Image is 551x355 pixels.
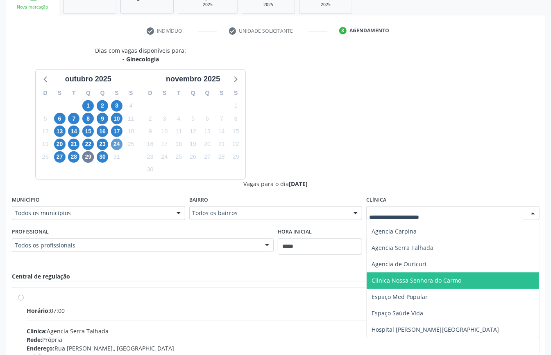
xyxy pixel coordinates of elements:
[40,126,51,137] span: domingo, 12 de outubro de 2025
[67,87,81,99] div: T
[27,327,47,335] span: Clínica:
[27,306,533,315] div: 07:00
[95,55,186,63] div: - Ginecologia
[12,194,40,207] label: Município
[289,180,308,188] span: [DATE]
[186,87,200,99] div: Q
[40,113,51,124] span: domingo, 5 de outubro de 2025
[145,113,156,124] span: domingo, 2 de novembro de 2025
[200,87,215,99] div: Q
[230,126,242,137] span: sábado, 15 de novembro de 2025
[11,4,53,10] div: Nova marcação
[215,87,229,99] div: S
[111,126,122,137] span: sexta-feira, 17 de outubro de 2025
[111,113,122,124] span: sexta-feira, 10 de outubro de 2025
[230,100,242,112] span: sábado, 1 de novembro de 2025
[157,87,172,99] div: S
[82,139,94,150] span: quarta-feira, 22 de outubro de 2025
[54,139,66,150] span: segunda-feira, 20 de outubro de 2025
[52,87,67,99] div: S
[372,276,461,284] span: Clinica Nossa Senhora do Carmo
[372,244,433,252] span: Agencia Serra Talhada
[163,74,223,85] div: novembro 2025
[54,151,66,163] span: segunda-feira, 27 de outubro de 2025
[68,126,79,137] span: terça-feira, 14 de outubro de 2025
[125,139,137,150] span: sábado, 25 de outubro de 2025
[230,113,242,124] span: sábado, 8 de novembro de 2025
[216,151,227,163] span: sexta-feira, 28 de novembro de 2025
[305,2,346,8] div: 2025
[82,126,94,137] span: quarta-feira, 15 de outubro de 2025
[372,309,423,317] span: Espaço Saúde Vida
[278,226,312,238] label: Hora inicial
[145,139,156,150] span: domingo, 16 de novembro de 2025
[372,227,417,235] span: Agencia Carpina
[124,87,138,99] div: S
[125,113,137,124] span: sábado, 11 de outubro de 2025
[111,139,122,150] span: sexta-feira, 24 de outubro de 2025
[54,126,66,137] span: segunda-feira, 13 de outubro de 2025
[184,2,231,8] div: 2025
[82,100,94,112] span: quarta-feira, 1 de outubro de 2025
[27,327,533,335] div: Agencia Serra Talhada
[54,113,66,124] span: segunda-feira, 6 de outubro de 2025
[125,126,137,137] span: sábado, 18 de outubro de 2025
[68,113,79,124] span: terça-feira, 7 de outubro de 2025
[68,151,79,163] span: terça-feira, 28 de outubro de 2025
[248,2,289,8] div: 2025
[173,151,184,163] span: terça-feira, 25 de novembro de 2025
[97,126,108,137] span: quinta-feira, 16 de outubro de 2025
[159,151,170,163] span: segunda-feira, 24 de novembro de 2025
[95,46,186,63] div: Dias com vagas disponíveis para:
[202,113,213,124] span: quinta-feira, 6 de novembro de 2025
[187,151,199,163] span: quarta-feira, 26 de novembro de 2025
[366,194,386,207] label: Clínica
[145,164,156,175] span: domingo, 30 de novembro de 2025
[216,113,227,124] span: sexta-feira, 7 de novembro de 2025
[111,151,122,163] span: sexta-feira, 31 de outubro de 2025
[173,126,184,137] span: terça-feira, 11 de novembro de 2025
[189,194,208,207] label: Bairro
[143,87,157,99] div: D
[187,139,199,150] span: quarta-feira, 19 de novembro de 2025
[82,151,94,163] span: quarta-feira, 29 de outubro de 2025
[159,126,170,137] span: segunda-feira, 10 de novembro de 2025
[229,87,243,99] div: S
[111,100,122,112] span: sexta-feira, 3 de outubro de 2025
[38,87,52,99] div: D
[68,139,79,150] span: terça-feira, 21 de outubro de 2025
[372,326,499,333] span: Hospital [PERSON_NAME][GEOGRAPHIC_DATA]
[159,113,170,124] span: segunda-feira, 3 de novembro de 2025
[202,139,213,150] span: quinta-feira, 20 de novembro de 2025
[172,87,186,99] div: T
[12,226,49,238] label: Profissional
[40,151,51,163] span: domingo, 26 de outubro de 2025
[145,126,156,137] span: domingo, 9 de novembro de 2025
[40,139,51,150] span: domingo, 19 de outubro de 2025
[125,100,137,112] span: sábado, 4 de outubro de 2025
[173,139,184,150] span: terça-feira, 18 de novembro de 2025
[15,209,168,217] span: Todos os municípios
[145,151,156,163] span: domingo, 23 de novembro de 2025
[97,100,108,112] span: quinta-feira, 2 de outubro de 2025
[372,260,426,268] span: Agencia de Ouricuri
[95,87,110,99] div: Q
[216,126,227,137] span: sexta-feira, 14 de novembro de 2025
[187,113,199,124] span: quarta-feira, 5 de novembro de 2025
[27,344,533,353] div: Rua [PERSON_NAME],, [GEOGRAPHIC_DATA]
[230,151,242,163] span: sábado, 29 de novembro de 2025
[97,113,108,124] span: quinta-feira, 9 de outubro de 2025
[230,139,242,150] span: sábado, 22 de novembro de 2025
[62,74,115,85] div: outubro 2025
[216,139,227,150] span: sexta-feira, 21 de novembro de 2025
[12,180,540,188] div: Vagas para o dia
[27,335,533,344] div: Própria
[15,241,257,249] span: Todos os profissionais
[202,151,213,163] span: quinta-feira, 27 de novembro de 2025
[339,27,347,34] div: 3
[192,209,346,217] span: Todos os bairros
[12,272,70,281] div: Central de regulação
[110,87,124,99] div: S
[97,139,108,150] span: quinta-feira, 23 de outubro de 2025
[27,307,50,315] span: Horário:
